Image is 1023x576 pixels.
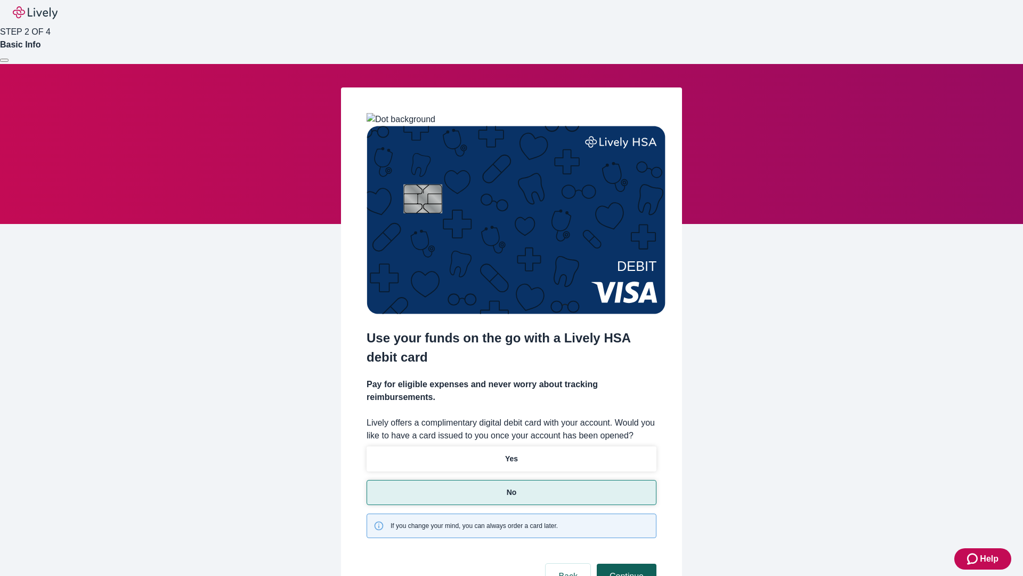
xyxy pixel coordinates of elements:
svg: Zendesk support icon [967,553,980,565]
img: Lively [13,6,58,19]
img: Dot background [367,113,435,126]
p: Yes [505,453,518,465]
h4: Pay for eligible expenses and never worry about tracking reimbursements. [367,378,656,404]
p: No [507,487,517,498]
h2: Use your funds on the go with a Lively HSA debit card [367,329,656,367]
span: Help [980,553,998,565]
label: Lively offers a complimentary digital debit card with your account. Would you like to have a card... [367,417,656,442]
button: Yes [367,446,656,471]
button: No [367,480,656,505]
button: Zendesk support iconHelp [954,548,1011,570]
span: If you change your mind, you can always order a card later. [391,521,558,531]
img: Debit card [367,126,665,314]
